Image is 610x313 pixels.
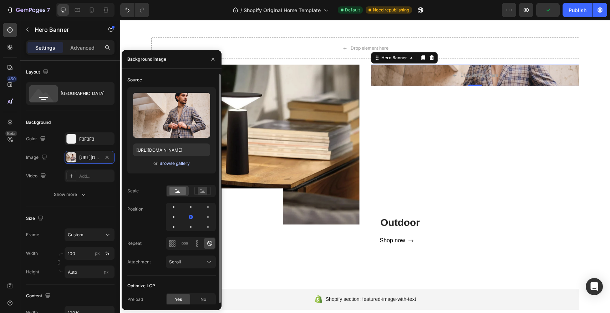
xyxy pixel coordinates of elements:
[569,6,586,14] div: Publish
[40,174,154,188] h3: Interior
[230,25,268,31] div: Drop element here
[260,196,374,210] h3: Outdoor
[79,173,113,180] div: Add...
[205,275,296,283] span: Shopify section: featured-image-with-text
[26,119,51,126] div: Background
[26,171,47,181] div: Video
[127,283,155,289] div: Optimize LCP
[169,259,181,264] span: Scroll
[127,56,166,62] div: Background image
[95,250,100,257] div: px
[26,250,38,257] label: Width
[68,232,83,238] span: Custom
[120,20,610,313] iframe: Design area
[47,6,50,14] p: 7
[345,7,360,13] span: Default
[26,214,45,223] div: Size
[7,76,17,82] div: 450
[175,296,182,303] span: Yes
[40,194,62,205] p: Discover
[127,188,139,194] div: Scale
[563,3,593,17] button: Publish
[166,256,216,268] button: Scroll
[70,44,95,51] p: Advanced
[65,228,115,241] button: Custom
[35,25,95,34] p: Hero Banner
[79,136,113,142] div: F3F3F3
[127,206,143,212] div: Position
[260,35,288,41] div: Hero Banner
[340,52,378,58] div: Drop element here
[260,216,294,226] button: Shop now
[40,194,71,205] button: <p>Discover</p>
[373,7,409,13] span: Need republishing
[103,249,112,258] button: px
[26,232,39,238] label: Frame
[244,6,321,14] span: Shopify Original Home Template
[26,67,50,77] div: Layout
[127,77,142,83] div: Source
[61,85,104,102] div: [GEOGRAPHIC_DATA]
[79,155,100,161] div: [URL][DOMAIN_NAME]
[5,131,17,136] div: Beta
[26,153,49,162] div: Image
[104,269,109,274] span: px
[26,134,47,144] div: Color
[26,269,39,275] label: Height
[200,296,206,303] span: No
[93,249,102,258] button: %
[260,216,285,226] div: Shop now
[3,3,53,17] button: 7
[40,194,62,205] div: Rich Text Editor. Editing area: main
[65,247,115,260] input: px%
[65,266,115,278] input: px
[127,259,151,265] div: Attachment
[120,3,149,17] div: Undo/Redo
[54,191,87,198] div: Show more
[26,188,115,201] button: Show more
[127,296,143,303] div: Preload
[26,291,52,301] div: Content
[153,159,158,168] span: or
[240,6,242,14] span: /
[159,160,190,167] button: Browse gallery
[105,250,110,257] div: %
[586,278,603,295] div: Open Intercom Messenger
[127,240,142,247] div: Repeat
[133,143,210,156] input: https://example.com/image.jpg
[35,44,55,51] p: Settings
[133,93,210,138] img: preview-image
